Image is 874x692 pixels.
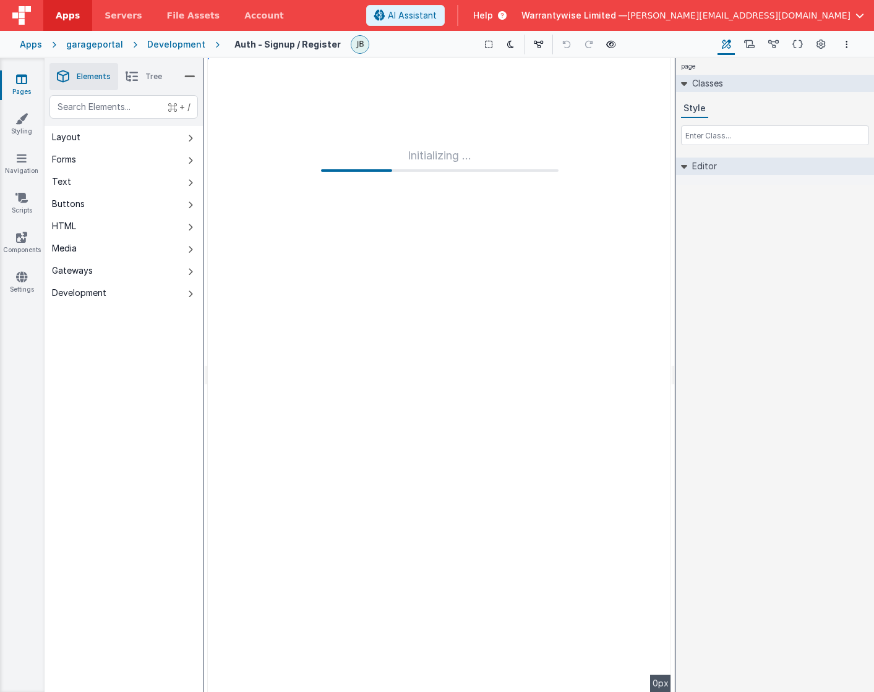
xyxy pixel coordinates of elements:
[45,148,203,171] button: Forms
[351,36,369,53] img: 126ded6fdb041a155bf9d42456259ab5
[388,9,437,22] span: AI Assistant
[627,9,850,22] span: [PERSON_NAME][EMAIL_ADDRESS][DOMAIN_NAME]
[49,95,198,119] input: Search Elements...
[52,264,93,277] div: Gateways
[45,193,203,215] button: Buttons
[45,215,203,237] button: HTML
[45,171,203,193] button: Text
[56,9,80,22] span: Apps
[147,38,205,51] div: Development
[650,675,671,692] div: 0px
[45,259,203,282] button: Gateways
[521,9,627,22] span: Warrantywise Limited —
[167,9,220,22] span: File Assets
[839,37,854,52] button: Options
[168,95,191,119] span: + /
[52,175,71,188] div: Text
[234,40,341,49] h4: Auth - Signup / Register
[321,147,559,172] div: Initializing ...
[105,9,142,22] span: Servers
[77,72,111,82] span: Elements
[20,38,42,51] div: Apps
[52,131,80,143] div: Layout
[52,220,76,232] div: HTML
[366,5,445,26] button: AI Assistant
[52,153,76,166] div: Forms
[687,75,723,92] h2: Classes
[473,9,493,22] span: Help
[687,158,717,175] h2: Editor
[45,237,203,259] button: Media
[208,58,671,692] div: -->
[145,72,162,82] span: Tree
[681,99,708,118] button: Style
[52,198,85,210] div: Buttons
[66,38,123,51] div: garageportal
[681,125,869,145] input: Enter Class...
[45,126,203,148] button: Layout
[676,58,701,75] h4: page
[45,282,203,304] button: Development
[52,242,77,255] div: Media
[52,287,106,299] div: Development
[521,9,864,22] button: Warrantywise Limited — [PERSON_NAME][EMAIL_ADDRESS][DOMAIN_NAME]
